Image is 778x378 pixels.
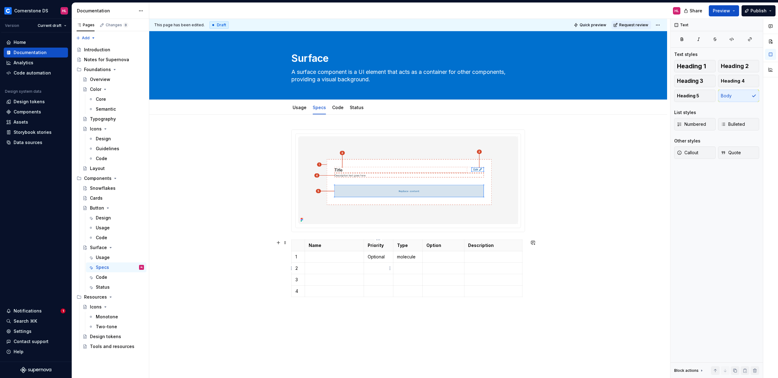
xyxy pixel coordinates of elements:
[80,332,146,342] a: Design tokens
[4,58,68,68] a: Analytics
[397,242,419,248] p: Type
[84,57,129,63] div: Notes for Supernova
[35,21,69,30] button: Current draft
[580,23,606,28] span: Quick preview
[14,109,41,115] div: Components
[5,23,19,28] div: Version
[86,104,146,114] a: Semantic
[718,147,759,159] button: Quote
[106,23,128,28] div: Changes
[96,215,111,221] div: Design
[86,213,146,223] a: Design
[14,129,52,135] div: Storybook stories
[4,337,68,346] button: Contact support
[4,7,12,15] img: c3019341-c077-43c8-8ea9-c5cf61c45a31.png
[721,63,749,69] span: Heading 2
[86,223,146,233] a: Usage
[90,126,102,132] div: Icons
[74,292,146,302] div: Resources
[14,318,37,324] div: Search ⌘K
[82,36,90,40] span: Add
[96,254,110,261] div: Usage
[77,8,135,14] div: Documentation
[4,48,68,57] a: Documentation
[674,138,700,144] div: Other styles
[14,349,23,355] div: Help
[38,23,61,28] span: Current draft
[74,65,146,74] div: Foundations
[572,21,609,29] button: Quick preview
[80,193,146,203] a: Cards
[80,203,146,213] a: Button
[4,316,68,326] button: Search ⌘K
[80,164,146,173] a: Layout
[4,326,68,336] a: Settings
[90,76,110,83] div: Overview
[677,63,706,69] span: Heading 1
[90,86,101,92] div: Color
[90,195,103,201] div: Cards
[295,265,301,271] p: 2
[295,277,301,283] p: 3
[86,282,146,292] a: Status
[90,205,104,211] div: Button
[86,144,146,154] a: Guidelines
[674,109,696,116] div: List styles
[674,75,716,87] button: Heading 3
[80,183,146,193] a: Snowflakes
[96,136,111,142] div: Design
[86,154,146,164] a: Code
[290,67,524,84] textarea: A surface component is a UI element that acts as a container for other components, providing a vi...
[4,306,68,316] button: Notifications1
[677,121,706,127] span: Numbered
[14,308,42,314] div: Notifications
[84,66,111,73] div: Foundations
[611,21,651,29] button: Request review
[74,55,146,65] a: Notes for Supernova
[4,347,68,357] button: Help
[96,96,106,102] div: Core
[84,294,107,300] div: Resources
[96,146,119,152] div: Guidelines
[86,272,146,282] a: Code
[751,8,767,14] span: Publish
[80,342,146,351] a: Tools and resources
[330,101,346,114] div: Code
[96,235,107,241] div: Code
[674,147,716,159] button: Callout
[4,37,68,47] a: Home
[86,253,146,262] a: Usage
[677,78,703,84] span: Heading 3
[350,105,364,110] a: Status
[80,84,146,94] a: Color
[96,314,118,320] div: Monotone
[677,150,698,156] span: Callout
[154,23,205,28] span: This page has been edited.
[84,175,112,181] div: Components
[14,70,51,76] div: Code automation
[209,21,229,29] div: Draft
[80,114,146,124] a: Typography
[96,155,107,162] div: Code
[14,139,42,146] div: Data sources
[674,366,704,375] div: Block actions
[14,119,28,125] div: Assets
[74,45,146,351] div: Page tree
[14,338,49,345] div: Contact support
[718,75,759,87] button: Heading 4
[80,74,146,84] a: Overview
[86,94,146,104] a: Core
[96,225,110,231] div: Usage
[313,105,326,110] a: Specs
[674,60,716,72] button: Heading 1
[293,105,307,110] a: Usage
[77,23,95,28] div: Pages
[14,49,47,56] div: Documentation
[674,118,716,130] button: Numbered
[742,5,776,16] button: Publish
[20,367,51,373] a: Supernova Logo
[310,101,328,114] div: Specs
[96,274,107,280] div: Code
[62,8,66,13] div: HL
[426,242,460,248] p: Option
